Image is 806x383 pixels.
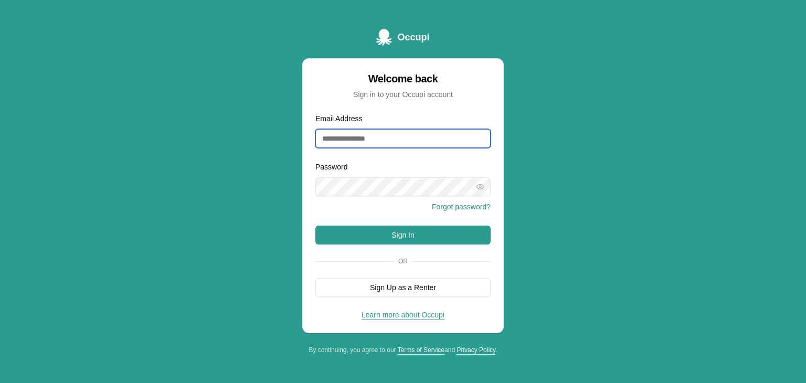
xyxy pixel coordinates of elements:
div: By continuing, you agree to our and . [302,346,504,354]
button: Forgot password? [432,201,491,212]
button: Sign Up as a Renter [315,278,491,297]
label: Email Address [315,114,362,123]
span: Occupi [397,30,429,45]
a: Occupi [376,29,429,46]
label: Password [315,163,347,171]
a: Terms of Service [398,346,444,354]
button: Sign In [315,226,491,244]
div: Sign in to your Occupi account [315,89,491,100]
span: Or [394,257,412,265]
a: Learn more about Occupi [362,311,444,319]
div: Welcome back [315,71,491,86]
a: Privacy Policy [457,346,495,354]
